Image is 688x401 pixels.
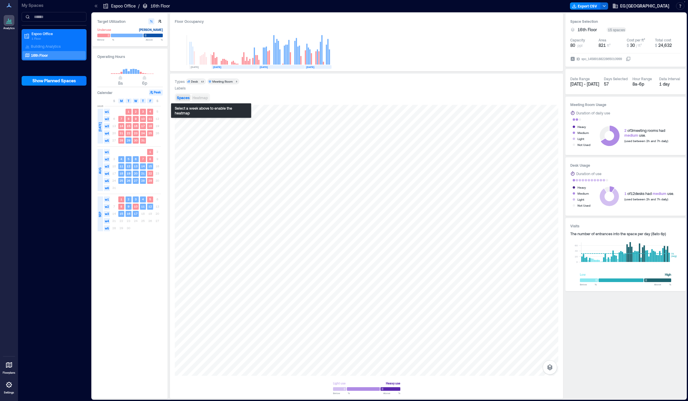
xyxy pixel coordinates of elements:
div: 15 spaces [607,27,626,32]
div: Capacity [570,38,585,42]
text: 11 [148,117,152,120]
div: Heavy [577,184,586,190]
h3: Calendar [97,90,113,96]
text: 26 [127,179,130,182]
text: 12 [148,205,152,208]
button: 16th Floor [577,27,604,33]
span: ppl [577,43,583,48]
button: Spaces [176,94,191,101]
span: (used between 2h and 7h daily) [624,197,668,201]
text: 14 [120,124,123,128]
div: of 12 desks had use. [624,191,674,196]
div: Duration of use [576,171,602,177]
div: Data Interval [659,76,680,81]
div: Total cost [655,38,671,42]
span: S [156,99,158,103]
span: 2 [624,128,626,132]
text: 29 [148,179,152,182]
text: 21 [141,172,145,175]
text: [DATE] [260,65,268,68]
text: 31 [141,138,145,142]
text: 3 [135,197,137,201]
span: w2 [104,204,110,210]
text: 6 [135,157,137,161]
span: w2 [104,156,110,162]
tspan: 60 [575,244,578,247]
h3: Meeting Room Usage [570,102,681,108]
span: w1 [104,196,110,202]
div: spc_1458918822865010999 [581,56,623,62]
span: $ [655,43,657,47]
text: 9 [135,117,137,120]
div: The number of entrances into the space per day ( 8a to 6p ) [570,231,681,236]
text: 16 [127,212,130,215]
h3: Space Selection [570,18,681,24]
text: 22 [127,131,130,135]
text: 24 [141,131,145,135]
p: Settings [4,391,14,394]
span: Heatmap [192,96,208,100]
span: Show Planned Spaces [32,78,76,84]
span: Below % [333,391,350,395]
span: Spaces [177,96,189,100]
div: 3 [235,80,238,83]
text: 30 [134,138,138,142]
text: 1 [128,110,129,113]
span: ID [577,56,580,62]
div: 12 [200,80,205,83]
div: Heavy use [386,380,400,386]
text: 22 [148,172,152,175]
a: Analytics [2,13,17,32]
div: Medium [577,130,589,136]
div: Days Selected [604,76,628,81]
span: w2 [104,116,110,122]
span: 1 [624,191,626,196]
span: (used between 2h and 7h daily) [624,139,668,143]
span: 24,632 [658,43,672,48]
text: 8 [149,157,151,161]
text: 2 [128,197,129,201]
tspan: 40 [575,249,578,252]
div: Not Used [577,202,590,208]
span: SEP [98,212,102,217]
text: 27 [134,179,138,182]
text: 14 [141,164,145,168]
span: Above % [654,283,671,286]
text: 3 [142,110,144,113]
div: Low [580,272,586,278]
div: High [665,272,671,278]
text: 29 [127,138,130,142]
text: 16 [134,124,138,128]
span: 30 [630,43,635,48]
div: Desk [191,79,198,84]
span: w4 [104,218,110,224]
div: Cost per ft² [627,38,645,42]
text: 8 [120,205,122,208]
div: Light [577,136,584,142]
span: Above % [146,38,163,41]
div: Heavy [577,124,586,130]
span: w3 [104,163,110,169]
button: IDspc_1458918822865010999 [626,56,631,61]
span: AUG [98,168,102,174]
div: Types [175,79,185,84]
text: 7 [142,157,144,161]
text: 7 [120,117,122,120]
span: 8a [118,81,123,86]
p: 16th Floor [150,3,170,9]
text: [DATE] [213,65,221,68]
text: [DATE] [191,65,199,68]
span: F [150,99,151,103]
text: 23 [134,131,138,135]
text: 28 [120,138,123,142]
text: 15 [120,212,123,215]
text: 4 [149,110,151,113]
p: 16th Floor [31,53,48,58]
span: Below % [97,38,114,41]
text: 20 [134,172,138,175]
div: Floor Occupancy [175,18,558,24]
span: w1 [104,109,110,115]
span: medium [653,191,666,196]
span: Above % [383,391,400,395]
button: 80 ppl [570,42,596,48]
